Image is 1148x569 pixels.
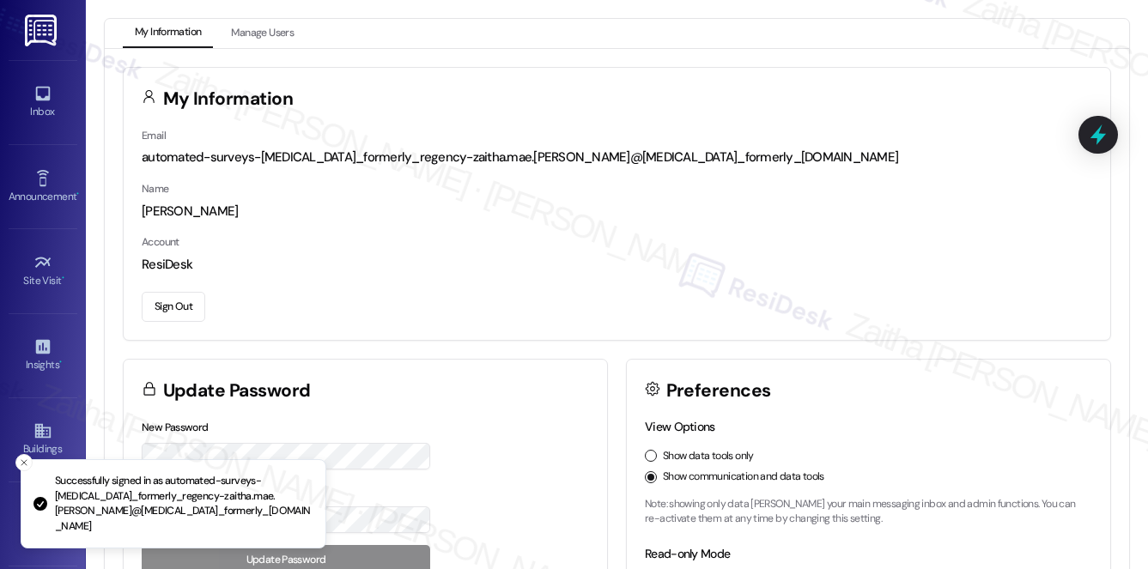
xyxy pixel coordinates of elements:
div: automated-surveys-[MEDICAL_DATA]_formerly_regency-zaitha.mae.[PERSON_NAME]@[MEDICAL_DATA]_formerl... [142,148,1092,166]
button: Close toast [15,454,33,471]
h3: Update Password [163,382,311,400]
div: ResiDesk [142,256,1092,274]
p: Successfully signed in as automated-surveys-[MEDICAL_DATA]_formerly_regency-zaitha.mae.[PERSON_NA... [55,474,312,534]
div: [PERSON_NAME] [142,203,1092,221]
label: Name [142,182,169,196]
label: Show communication and data tools [663,469,824,485]
h3: My Information [163,90,294,108]
label: Email [142,129,166,142]
label: Account [142,235,179,249]
a: Site Visit • [9,248,77,294]
span: • [62,272,64,284]
label: Show data tools only [663,449,754,464]
label: Read-only Mode [645,546,730,561]
a: Inbox [9,79,77,125]
p: Note: showing only data [PERSON_NAME] your main messaging inbox and admin functions. You can re-a... [645,497,1092,527]
a: Buildings [9,416,77,463]
label: View Options [645,419,715,434]
a: Insights • [9,332,77,378]
img: ResiDesk Logo [25,15,60,46]
span: • [76,188,79,200]
button: Sign Out [142,292,205,322]
label: New Password [142,421,209,434]
span: • [59,356,62,368]
button: Manage Users [219,19,306,48]
h3: Preferences [666,382,771,400]
a: Leads [9,501,77,548]
button: My Information [123,19,213,48]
